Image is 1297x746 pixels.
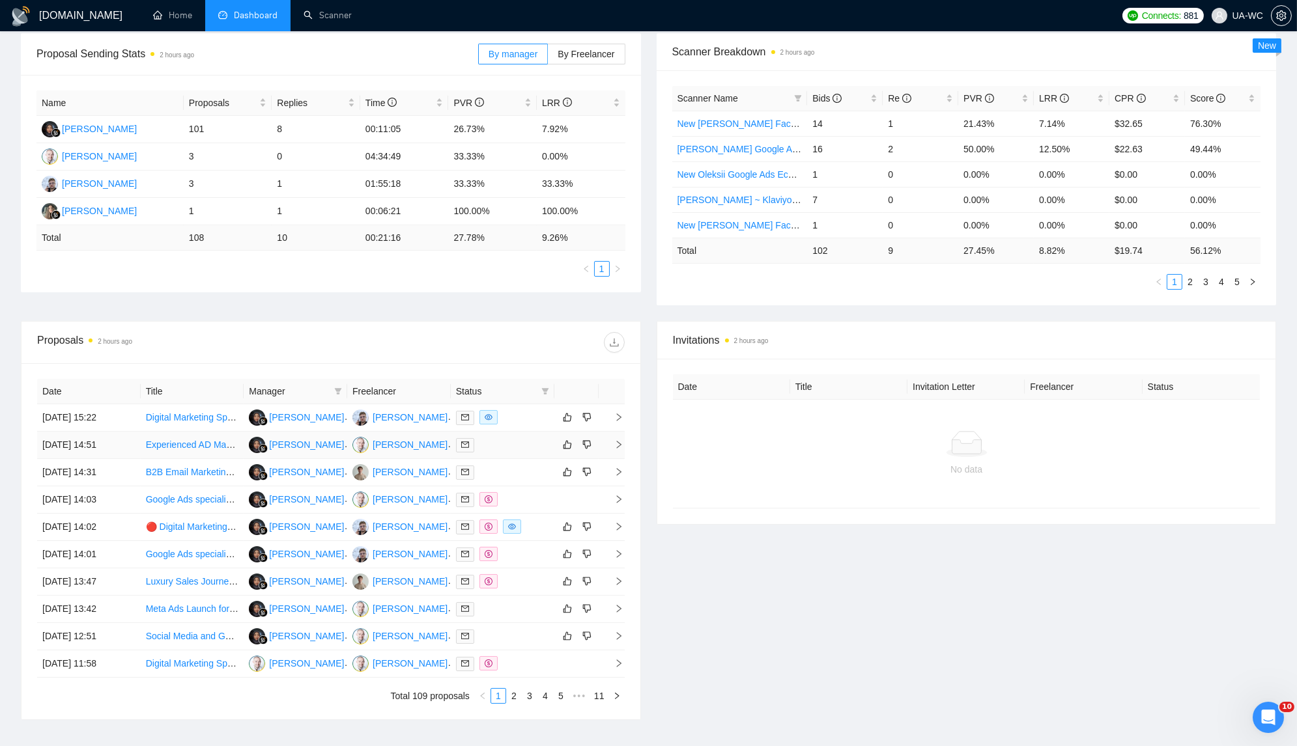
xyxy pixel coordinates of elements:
span: dislike [582,439,591,450]
img: gigradar-bm.png [259,471,268,480]
a: New [PERSON_NAME] Facebook Ads Leads - [GEOGRAPHIC_DATA]|[GEOGRAPHIC_DATA] [677,118,1061,129]
div: [PERSON_NAME] [269,601,344,616]
span: Replies [277,96,345,110]
li: Previous Page [1151,274,1167,290]
a: AZ[PERSON_NAME] [249,575,344,586]
li: Previous Page [578,261,594,277]
li: 5 [1229,274,1245,290]
div: [PERSON_NAME] [62,176,137,191]
span: filter [794,94,802,102]
span: like [563,631,572,641]
span: dashboard [218,10,227,20]
img: AZ [249,628,265,644]
span: info-circle [902,94,911,103]
a: New [PERSON_NAME] Facebook Ads - Nordic [677,220,868,230]
button: dislike [579,546,595,562]
button: like [560,573,575,589]
a: IG[PERSON_NAME] [352,521,448,531]
td: 1 [883,111,958,136]
div: [PERSON_NAME] [373,519,448,534]
td: 0.00% [958,212,1034,238]
td: Total [36,225,184,251]
div: [PERSON_NAME] [269,574,344,588]
span: Score [1190,93,1225,104]
a: searchScanner [304,10,352,21]
img: gigradar-bm.png [259,581,268,590]
a: Google Ads specialist with proven track record with SaaS Products [146,494,415,504]
td: 7 [807,187,883,212]
span: Scanner Name [677,93,738,104]
span: like [563,603,572,614]
time: 2 hours ago [160,51,194,59]
img: AZ [249,601,265,617]
button: right [609,688,625,704]
a: LK[PERSON_NAME] [42,205,137,215]
td: 21.43% [958,111,1034,136]
img: OC [42,148,58,165]
button: dislike [579,601,595,616]
a: AP[PERSON_NAME] [352,466,448,477]
td: 102 [807,238,883,263]
span: filter [334,387,342,395]
span: Proposal Sending Stats [36,46,478,62]
time: 2 hours ago [780,49,815,56]
img: logo [10,6,31,27]
div: Proposals [37,332,331,353]
button: like [560,519,575,534]
td: 14 [807,111,883,136]
a: B2B Email Marketing Specialist for Kitchen Cabinet Dealers [146,467,387,477]
span: Bids [812,93,842,104]
span: By Freelancer [558,49,614,59]
span: left [1155,278,1163,286]
td: 0 [883,212,958,238]
span: 881 [1184,8,1198,23]
td: 56.12 % [1185,238,1261,263]
span: Time [365,98,397,108]
li: 3 [522,688,537,704]
td: 0.00% [1034,161,1109,187]
a: 1 [1167,275,1182,289]
td: 50.00% [958,136,1034,161]
a: New Oleksii Google Ads Ecomm - [GEOGRAPHIC_DATA]|[GEOGRAPHIC_DATA] [677,169,1009,180]
a: AZ[PERSON_NAME] [249,521,344,531]
a: Google Ads specialist with proven track record with SaaS Products [146,549,415,559]
img: gigradar-bm.png [259,608,268,617]
div: [PERSON_NAME] [62,204,137,218]
a: AZ[PERSON_NAME] [249,630,344,641]
td: 0 [883,161,958,187]
button: like [560,546,575,562]
a: OC[PERSON_NAME] [352,493,448,504]
span: filter [332,381,345,401]
td: 0.00% [1185,212,1261,238]
li: Next Page [609,688,625,704]
span: Dashboard [234,10,278,21]
td: 100.00% [448,198,537,225]
a: Luxury Sales Journey Specialist (Klaviyo / HubSpot Automation for Art Collectors) [146,576,474,587]
button: left [1151,274,1167,290]
img: AZ [249,519,265,535]
td: 26.73% [448,116,537,143]
td: 0.00% [1185,161,1261,187]
div: [PERSON_NAME] [373,629,448,643]
div: [PERSON_NAME] [373,437,448,452]
div: [PERSON_NAME] [269,410,344,424]
span: right [614,265,621,273]
span: like [563,412,572,422]
span: Scanner Breakdown [672,44,1261,60]
img: gigradar-bm.png [259,444,268,453]
li: Next Page [1245,274,1261,290]
th: Proposals [184,90,272,116]
a: 11 [590,689,608,703]
td: 10 [272,225,360,251]
td: 01:55:18 [360,171,449,198]
span: Re [888,93,911,104]
img: OC [352,491,369,508]
a: Digital Marketing Specialist Needed for PPC and Social Media Ads [146,658,414,669]
span: mail [461,495,469,503]
span: mail [461,413,469,421]
li: 5 [553,688,569,704]
td: 27.45 % [958,238,1034,263]
div: [PERSON_NAME] [373,547,448,561]
span: CPR [1115,93,1145,104]
img: OC [352,628,369,644]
